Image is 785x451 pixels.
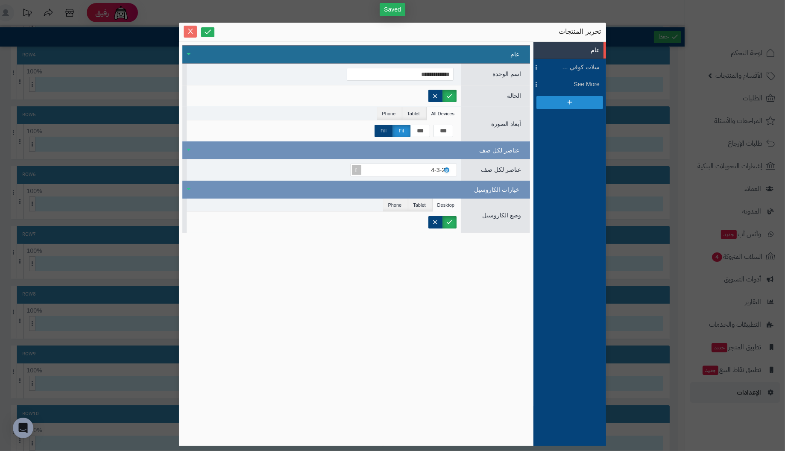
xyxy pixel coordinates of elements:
[182,181,530,199] div: خيارات الكاروسيل
[559,27,601,37] span: تحرير المنتجات
[482,212,521,219] span: وضع الكاروسيل
[392,125,410,137] label: Fit
[402,107,426,120] li: Tablet
[507,92,521,99] span: الحالة
[13,418,33,438] div: Open Intercom Messenger
[375,125,392,137] label: Fill
[491,120,521,127] span: أبعاد الصورة
[481,166,521,173] span: عناصر لكل صف
[533,42,606,59] li: عام
[433,199,461,211] li: Desktop
[561,63,600,72] span: سلات كوفي ديو
[427,107,461,120] li: All Devices
[431,164,454,176] div: 4-3-2
[492,70,521,77] span: اسم الوحدة
[182,45,530,64] div: عام
[384,5,401,14] span: Saved
[377,107,402,120] li: Phone
[182,141,530,159] div: عناصر لكل صف
[184,26,197,38] button: Close
[561,80,600,89] span: See More
[408,199,432,211] li: Tablet
[383,199,408,211] li: Phone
